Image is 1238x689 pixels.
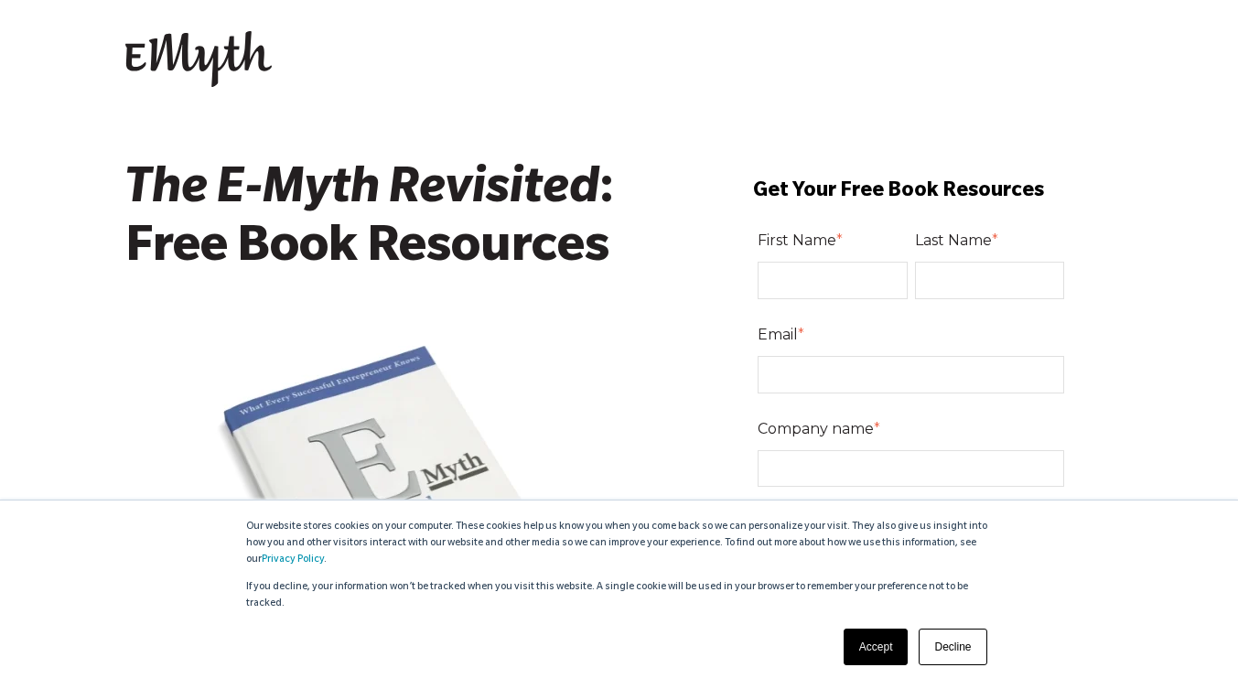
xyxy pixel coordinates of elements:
[758,231,836,249] span: First Name
[125,165,691,281] h2: : Free Book Resources
[758,326,798,343] span: Email
[716,178,1114,207] h3: Get Your Free Book Resources
[915,231,992,249] span: Last Name
[844,629,909,665] a: Accept
[919,629,986,665] a: Decline
[262,554,324,565] a: Privacy Policy
[125,31,272,88] img: EMyth
[758,420,874,437] span: Company name
[125,166,599,221] em: The E-Myth Revisited
[246,579,993,612] p: If you decline, your information won’t be tracked when you visit this website. A single cookie wi...
[246,519,993,568] p: Our website stores cookies on your computer. These cookies help us know you when you come back so...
